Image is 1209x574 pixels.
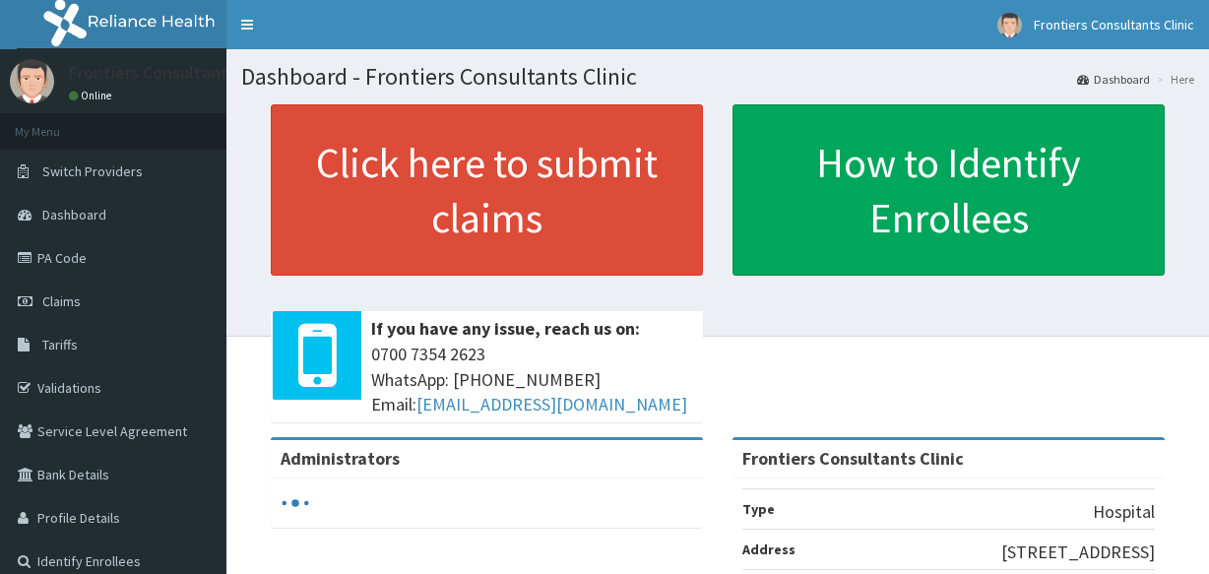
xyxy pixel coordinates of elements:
[732,104,1165,276] a: How to Identify Enrollees
[742,500,775,518] b: Type
[241,64,1194,90] h1: Dashboard - Frontiers Consultants Clinic
[271,104,703,276] a: Click here to submit claims
[10,59,54,103] img: User Image
[371,342,693,417] span: 0700 7354 2623 WhatsApp: [PHONE_NUMBER] Email:
[416,393,687,415] a: [EMAIL_ADDRESS][DOMAIN_NAME]
[281,447,400,470] b: Administrators
[42,336,78,353] span: Tariffs
[742,541,795,558] b: Address
[281,488,310,518] svg: audio-loading
[42,206,106,223] span: Dashboard
[742,447,964,470] strong: Frontiers Consultants Clinic
[997,13,1022,37] img: User Image
[1034,16,1194,33] span: Frontiers Consultants Clinic
[1093,499,1155,525] p: Hospital
[69,89,116,102] a: Online
[69,64,282,82] p: Frontiers Consultants Clinic
[371,317,640,340] b: If you have any issue, reach us on:
[42,162,143,180] span: Switch Providers
[1001,540,1155,565] p: [STREET_ADDRESS]
[1077,71,1150,88] a: Dashboard
[42,292,81,310] span: Claims
[1152,71,1194,88] li: Here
